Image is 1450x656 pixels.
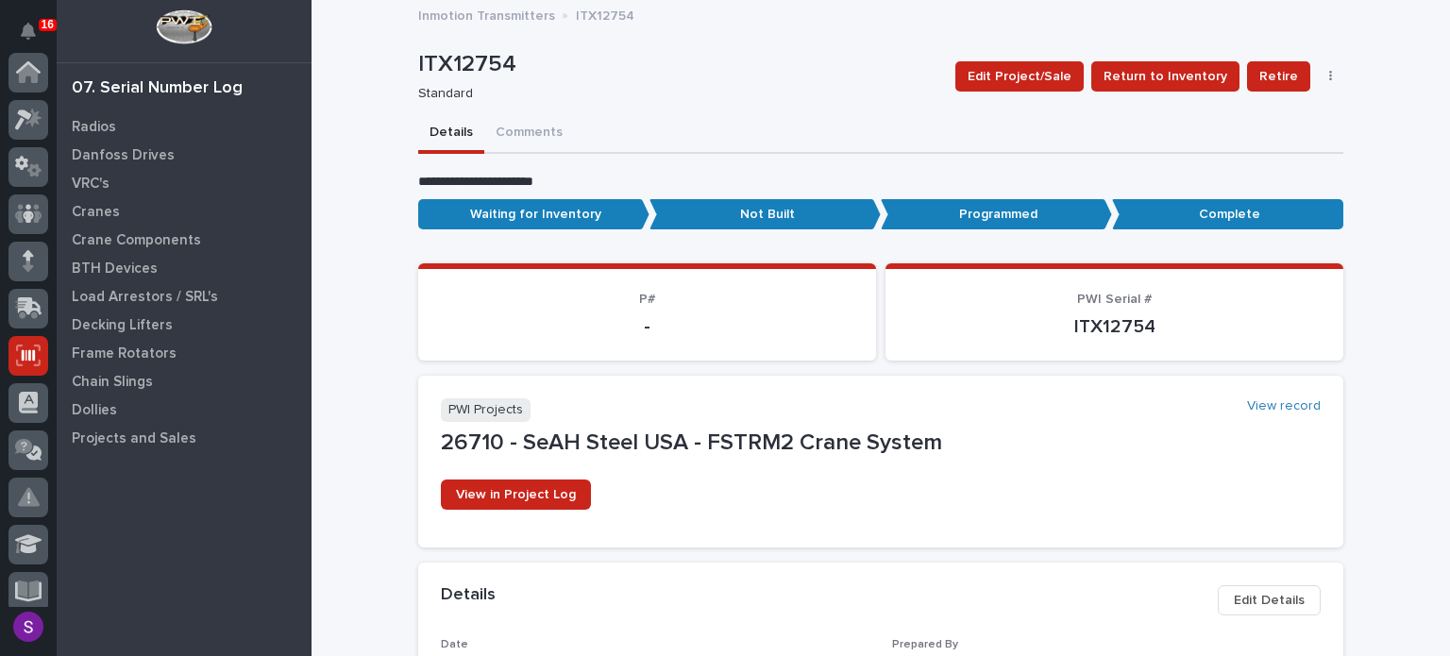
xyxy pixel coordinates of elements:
button: Comments [484,114,574,154]
button: Return to Inventory [1091,61,1239,92]
p: Inmotion Transmitters [418,4,555,25]
p: BTH Devices [72,261,158,278]
p: Cranes [72,204,120,221]
p: Frame Rotators [72,345,177,362]
button: Notifications [8,11,48,51]
a: VRC's [57,169,312,197]
a: Projects and Sales [57,424,312,452]
p: Load Arrestors / SRL's [72,289,218,306]
span: Return to Inventory [1104,65,1227,88]
p: Projects and Sales [72,430,196,447]
p: 26710 - SeAH Steel USA - FSTRM2 Crane System [441,429,1321,457]
p: Programmed [881,199,1112,230]
p: Danfoss Drives [72,147,175,164]
a: BTH Devices [57,254,312,282]
span: PWI Serial # [1077,293,1153,306]
img: Workspace Logo [156,9,211,44]
a: Radios [57,112,312,141]
p: Chain Slings [72,374,153,391]
a: View record [1247,398,1321,414]
button: Retire [1247,61,1310,92]
p: ITX12754 [418,51,940,78]
span: Date [441,639,468,650]
a: Dollies [57,395,312,424]
p: Complete [1112,199,1343,230]
p: ITX12754 [576,4,634,25]
a: Crane Components [57,226,312,254]
p: Standard [418,86,933,102]
span: Edit Project/Sale [968,65,1071,88]
p: VRC's [72,176,110,193]
span: Prepared By [892,639,958,650]
button: users-avatar [8,607,48,647]
button: Details [418,114,484,154]
p: 16 [42,18,54,31]
h2: Details [441,585,496,606]
a: Decking Lifters [57,311,312,339]
button: Edit Project/Sale [955,61,1084,92]
button: Edit Details [1218,585,1321,615]
p: - [441,315,853,338]
a: Load Arrestors / SRL's [57,282,312,311]
a: Frame Rotators [57,339,312,367]
p: Waiting for Inventory [418,199,649,230]
span: Retire [1259,65,1298,88]
p: Decking Lifters [72,317,173,334]
p: Crane Components [72,232,201,249]
span: Edit Details [1234,589,1305,612]
div: Notifications16 [24,23,48,53]
p: PWI Projects [441,398,531,422]
span: P# [639,293,656,306]
span: View in Project Log [456,488,576,501]
a: View in Project Log [441,479,591,510]
p: ITX12754 [908,315,1321,338]
p: Not Built [649,199,881,230]
p: Dollies [72,402,117,419]
a: Danfoss Drives [57,141,312,169]
div: 07. Serial Number Log [72,78,243,99]
a: Cranes [57,197,312,226]
a: Chain Slings [57,367,312,395]
p: Radios [72,119,116,136]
